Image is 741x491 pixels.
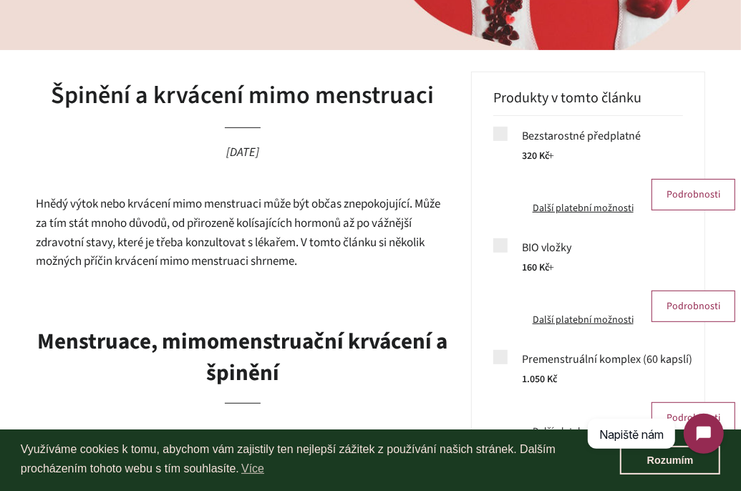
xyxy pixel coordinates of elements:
[493,90,683,116] h3: Produkty v tomto článku
[21,441,620,480] span: Využíváme cookies k tomu, abychom vám zajistily ten nejlepší zážitek z používání našich stránek. ...
[36,79,450,113] h1: Špinění a krvácení mimo menstruaci
[522,149,554,163] span: 320 Kč
[226,144,259,161] time: [DATE]
[522,372,557,387] span: 1.050 Kč
[620,446,720,475] a: dismiss cookie message
[522,201,644,217] a: Další platební možnosti
[652,179,735,210] a: Podrobnosti
[239,458,266,480] a: learn more about cookies
[522,127,735,165] a: Bezstarostné předplatné 320 Kč
[522,350,692,369] span: Premenstruální komplex (60 kapslí)
[522,238,571,257] span: BIO vložky
[522,238,735,277] a: BIO vložky 160 Kč
[652,291,735,322] a: Podrobnosti
[522,313,644,329] a: Další platební možnosti
[522,127,641,145] span: Bezstarostné předplatné
[36,195,450,271] p: Hnědý výtok nebo krvácení mimo menstruaci může být občas znepokojující. Může za tím stát mnoho dů...
[652,402,735,434] a: Podrobnosti
[522,261,554,275] span: 160 Kč
[522,424,644,440] a: Další platební možnosti
[37,326,447,388] b: Menstruace, mimomenstruační krvácení a špinění
[522,350,735,389] a: Premenstruální komplex (60 kapslí) 1.050 Kč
